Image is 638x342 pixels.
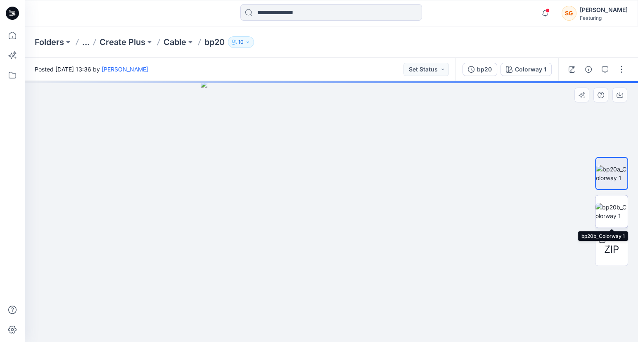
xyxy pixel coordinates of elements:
[582,63,595,76] button: Details
[164,36,186,48] a: Cable
[228,36,254,48] button: 10
[562,6,576,21] div: SG
[580,5,628,15] div: [PERSON_NAME]
[515,65,546,74] div: Colorway 1
[35,36,64,48] a: Folders
[580,15,628,21] div: Featuring
[238,38,244,47] p: 10
[204,36,225,48] p: bp20
[201,81,462,342] img: eyJhbGciOiJIUzI1NiIsImtpZCI6IjAiLCJzbHQiOiJzZXMiLCJ0eXAiOiJKV1QifQ.eyJkYXRhIjp7InR5cGUiOiJzdG9yYW...
[82,36,90,48] button: ...
[35,65,148,74] span: Posted [DATE] 13:36 by
[102,66,148,73] a: [PERSON_NAME]
[100,36,145,48] a: Create Plus
[462,63,497,76] button: bp20
[500,63,552,76] button: Colorway 1
[596,165,627,182] img: bp20a_Colorway 1
[604,242,619,257] span: ZIP
[477,65,492,74] div: bp20
[595,203,628,220] img: bp20b_Colorway 1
